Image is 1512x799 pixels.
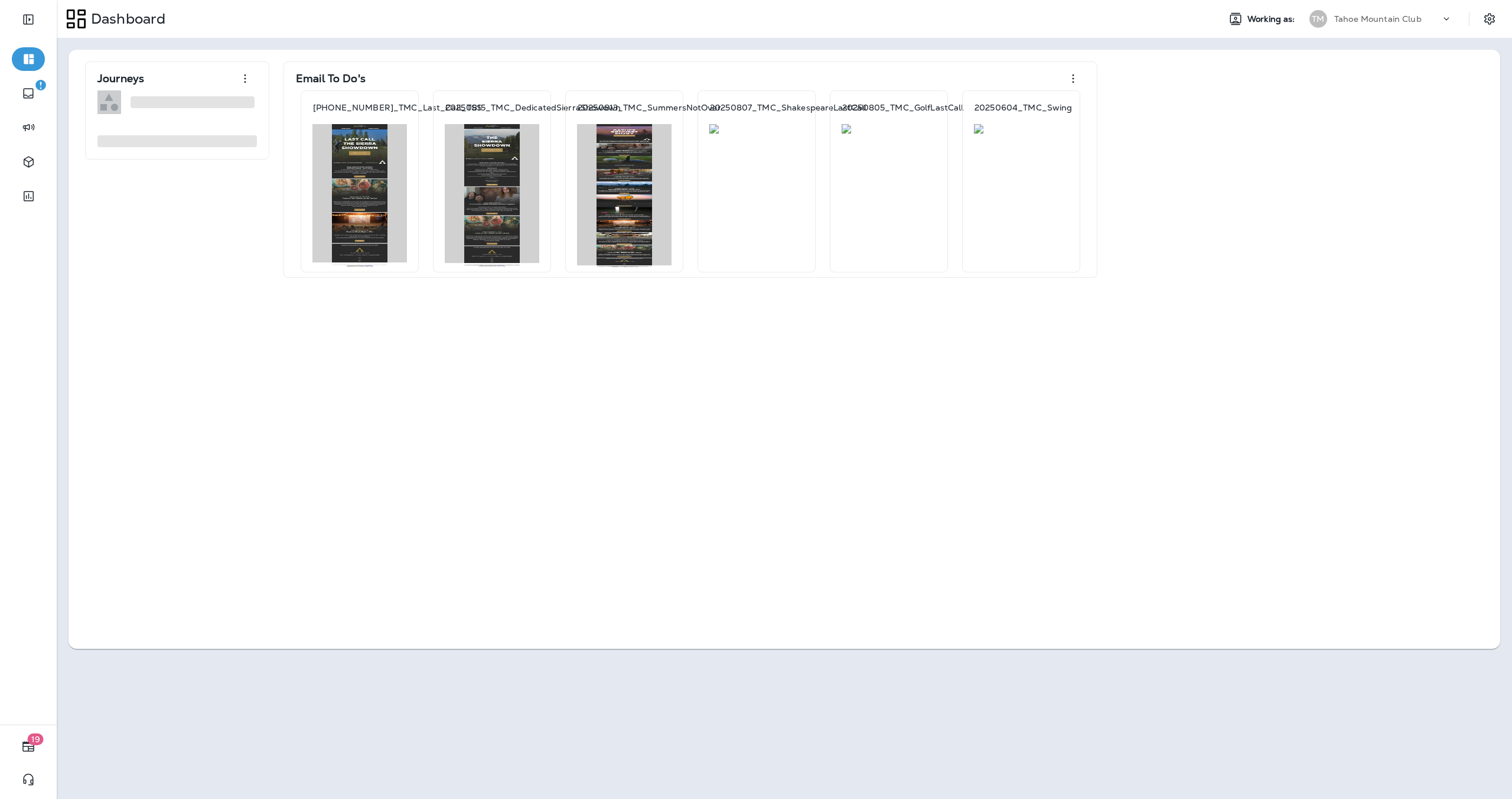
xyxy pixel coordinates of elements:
button: Expand Sidebar [12,8,45,31]
button: Settings [1479,8,1500,30]
img: 0426fbb7-ba66-440b-887d-5e367e40460c.jpg [842,124,936,134]
span: Working as: [1247,14,1298,24]
img: fc50c279-86eb-4c31-98bd-9df61cd92ae7.jpg [445,124,539,267]
span: 19 [28,733,44,745]
button: 19 [12,735,45,758]
p: [PHONE_NUMBER]_TMC_Last_Call_TSS [313,103,482,112]
p: 20250807_TMC_ShakespeareLastCall [710,103,866,112]
p: Dashboard [86,10,165,28]
div: TM [1309,10,1327,28]
p: 20250813_TMC_SummersNotOver [578,103,721,112]
p: 20250604_TMC_Swing [975,103,1073,112]
img: 313afd24-67f9-48be-8c43-00d82400631f.jpg [974,124,1068,134]
p: Journeys [97,73,144,85]
p: Email To Do's [296,73,366,85]
p: 20250805_TMC_GolfLastCall [842,103,964,112]
img: 4858ce78-5414-4c02-a497-c62919d55e78.jpg [312,124,407,267]
img: dc0f3c2b-ee54-4407-b6db-92ddb600789e.jpg [577,124,672,267]
p: 20250815_TMC_DedicatedSierraShowown [445,103,621,112]
p: Tahoe Mountain Club [1334,14,1422,24]
img: 37951092-dced-4bf6-871c-4462a836888d.jpg [709,124,804,134]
